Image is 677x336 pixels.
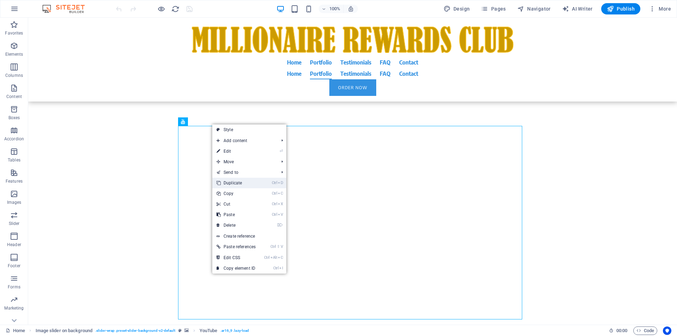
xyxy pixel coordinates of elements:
[278,255,283,260] i: C
[212,242,260,252] a: Ctrl⇧VPaste references
[663,326,671,335] button: Usercentrics
[277,244,280,249] i: ⇧
[8,263,20,269] p: Footer
[278,191,283,196] i: C
[4,136,24,142] p: Accordion
[200,326,218,335] span: Click to select. Double-click to edit
[601,3,640,14] button: Publish
[5,51,23,57] p: Elements
[212,263,260,274] a: CtrlICopy element ID
[9,221,20,226] p: Slider
[633,326,657,335] button: Code
[178,329,182,332] i: This element is a customizable preset
[270,244,276,249] i: Ctrl
[6,326,25,335] a: Click to cancel selection. Double-click to open Pages
[36,326,92,335] span: Click to select. Double-click to edit
[649,5,671,12] span: More
[6,94,22,99] p: Content
[7,200,22,205] p: Images
[441,3,473,14] div: Design (Ctrl+Alt+Y)
[277,223,283,227] i: ⌦
[8,157,20,163] p: Tables
[478,3,508,14] button: Pages
[636,326,654,335] span: Code
[278,181,283,185] i: D
[517,5,551,12] span: Navigator
[281,244,283,249] i: V
[5,30,23,36] p: Favorites
[514,3,554,14] button: Navigator
[272,181,277,185] i: Ctrl
[184,329,189,332] i: This element contains a background
[278,212,283,217] i: V
[5,73,23,78] p: Columns
[171,5,179,13] button: reload
[559,3,596,14] button: AI Writer
[212,209,260,220] a: CtrlVPaste
[279,266,283,270] i: I
[264,255,270,260] i: Ctrl
[481,5,506,12] span: Pages
[95,326,176,335] span: . slider-wrap .preset-slider-background-v2-default
[272,202,277,206] i: Ctrl
[212,178,260,188] a: CtrlDDuplicate
[212,146,260,157] a: ⏎Edit
[171,5,179,13] i: Reload page
[41,5,93,13] img: Editor Logo
[329,5,341,13] h6: 100%
[212,124,286,135] a: Style
[280,149,283,153] i: ⏎
[273,266,279,270] i: Ctrl
[212,252,260,263] a: CtrlAltCEdit CSS
[212,135,276,146] span: Add content
[7,242,21,248] p: Header
[212,167,276,178] a: Send to
[157,5,165,13] button: Click here to leave preview mode and continue editing
[220,326,249,335] span: . ar16_9 .lazy-load
[621,328,622,333] span: :
[272,212,277,217] i: Ctrl
[8,115,20,121] p: Boxes
[270,255,277,260] i: Alt
[212,188,260,199] a: CtrlCCopy
[212,199,260,209] a: CtrlXCut
[4,305,24,311] p: Marketing
[8,284,20,290] p: Forms
[444,5,470,12] span: Design
[212,220,260,231] a: ⌦Delete
[319,5,344,13] button: 100%
[562,5,593,12] span: AI Writer
[212,231,286,242] a: Create reference
[646,3,674,14] button: More
[616,326,627,335] span: 00 00
[36,326,249,335] nav: breadcrumb
[212,157,276,167] span: Move
[441,3,473,14] button: Design
[607,5,635,12] span: Publish
[609,326,628,335] h6: Session time
[272,191,277,196] i: Ctrl
[278,202,283,206] i: X
[6,178,23,184] p: Features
